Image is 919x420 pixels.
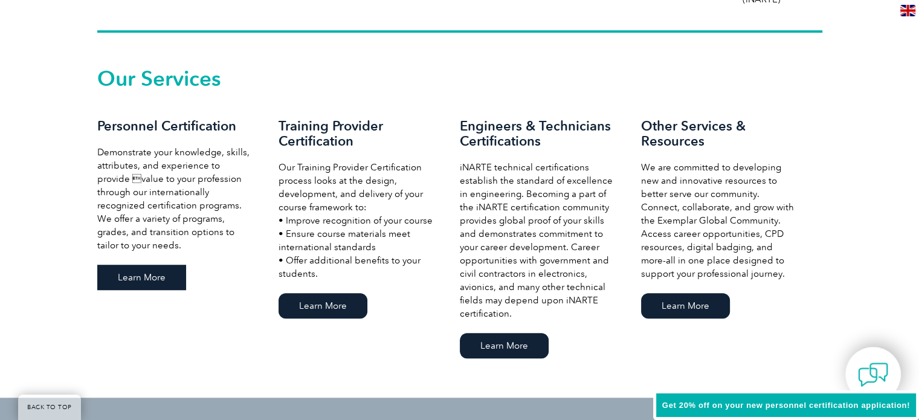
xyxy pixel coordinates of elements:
h3: Training Provider Certification [279,118,436,149]
h2: Our Services [97,69,822,88]
img: en [900,5,915,16]
a: Learn More [279,293,367,318]
p: Our Training Provider Certification process looks at the design, development, and delivery of you... [279,161,436,280]
p: We are committed to developing new and innovative resources to better serve our community. Connec... [641,161,798,280]
a: Learn More [97,265,186,290]
a: Learn More [460,333,549,358]
p: Demonstrate your knowledge, skills, attributes, and experience to provide value to your professi... [97,146,254,252]
h3: Other Services & Resources [641,118,798,149]
p: iNARTE technical certifications establish the standard of excellence in engineering. Becoming a p... [460,161,617,320]
img: contact-chat.png [858,360,888,390]
a: BACK TO TOP [18,395,81,420]
a: Learn More [641,293,730,318]
h3: Personnel Certification [97,118,254,134]
h3: Engineers & Technicians Certifications [460,118,617,149]
span: Get 20% off on your new personnel certification application! [662,401,910,410]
